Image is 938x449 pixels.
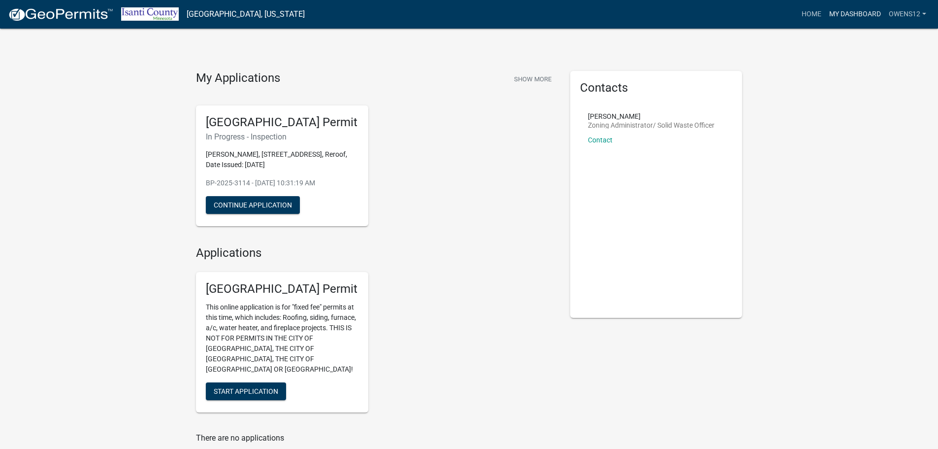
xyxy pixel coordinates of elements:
[196,246,555,420] wm-workflow-list-section: Applications
[196,246,555,260] h4: Applications
[825,5,885,24] a: My Dashboard
[580,81,733,95] h5: Contacts
[196,432,555,444] p: There are no applications
[206,302,358,375] p: This online application is for "fixed fee" permits at this time, which includes: Roofing, siding,...
[206,382,286,400] button: Start Application
[206,196,300,214] button: Continue Application
[196,71,280,86] h4: My Applications
[588,122,714,129] p: Zoning Administrator/ Solid Waste Officer
[121,7,179,21] img: Isanti County, Minnesota
[206,178,358,188] p: BP-2025-3114 - [DATE] 10:31:19 AM
[187,6,305,23] a: [GEOGRAPHIC_DATA], [US_STATE]
[885,5,930,24] a: owens12
[206,149,358,170] p: [PERSON_NAME], [STREET_ADDRESS], Reroof, Date Issued: [DATE]
[588,113,714,120] p: [PERSON_NAME]
[206,115,358,130] h5: [GEOGRAPHIC_DATA] Permit
[588,136,613,144] a: Contact
[798,5,825,24] a: Home
[206,132,358,141] h6: In Progress - Inspection
[214,387,278,395] span: Start Application
[206,282,358,296] h5: [GEOGRAPHIC_DATA] Permit
[510,71,555,87] button: Show More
